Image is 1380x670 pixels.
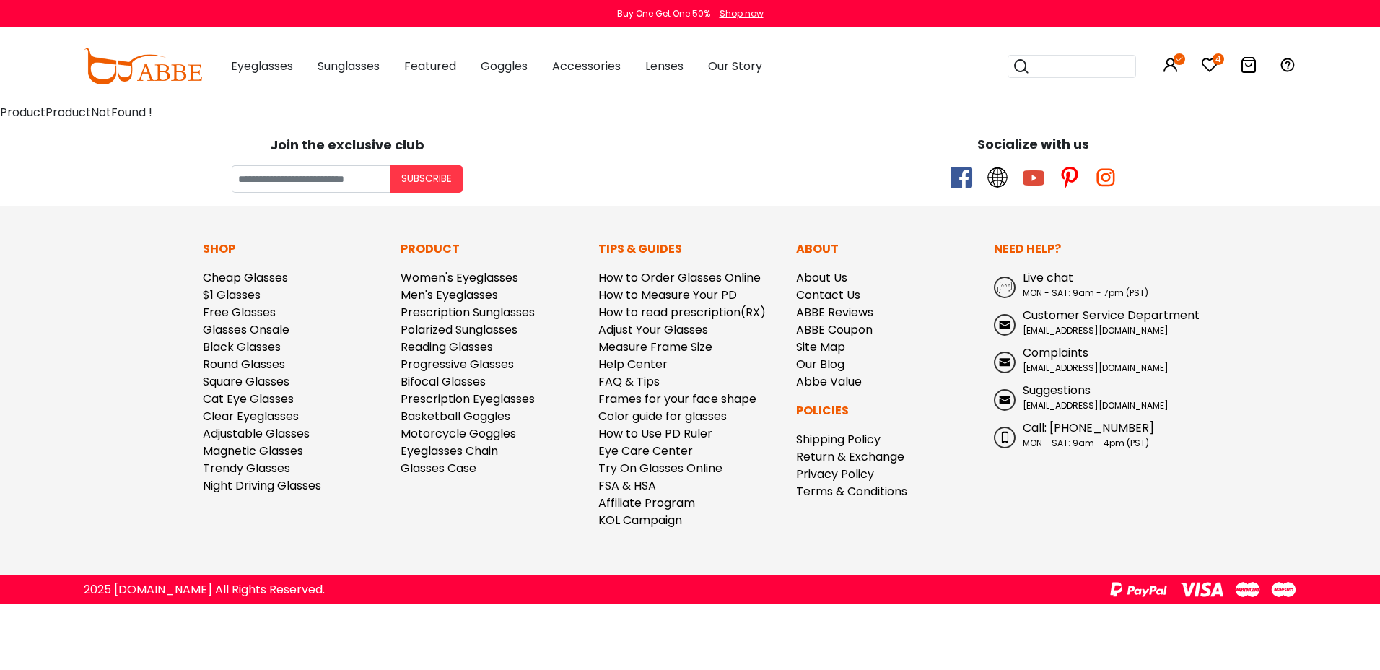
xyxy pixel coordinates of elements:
a: Contact Us [796,287,860,303]
span: facebook [951,167,972,188]
p: Product [401,240,584,258]
div: 2025 [DOMAIN_NAME] All Rights Reserved. [84,581,325,599]
a: Customer Service Department [EMAIL_ADDRESS][DOMAIN_NAME] [994,307,1177,337]
a: 4 [1201,59,1218,76]
p: Policies [796,402,979,419]
a: Measure Frame Size [598,339,712,355]
span: [EMAIL_ADDRESS][DOMAIN_NAME] [1023,399,1169,412]
button: Subscribe [390,165,463,193]
a: Privacy Policy [796,466,874,482]
a: How to Measure Your PD [598,287,737,303]
span: twitter [987,167,1008,188]
span: instagram [1095,167,1117,188]
div: Join the exclusive club [11,132,683,155]
a: Prescription Sunglasses [401,304,535,321]
a: Cat Eye Glasses [203,391,294,407]
span: Customer Service Department [1023,307,1200,323]
a: Adjustable Glasses [203,425,310,442]
span: Call: [PHONE_NUMBER] [1023,419,1154,436]
span: Live chat [1023,269,1073,286]
span: [EMAIL_ADDRESS][DOMAIN_NAME] [1023,362,1169,374]
p: Need Help? [994,240,1177,258]
a: How to Use PD Ruler [598,425,712,442]
div: Buy One Get One 50% [617,7,710,20]
a: Night Driving Glasses [203,477,321,494]
a: ABBE Coupon [796,321,873,338]
a: Adjust Your Glasses [598,321,708,338]
span: pinterest [1059,167,1080,188]
a: Our Blog [796,356,844,373]
a: Terms & Conditions [796,483,907,500]
a: ABBE Reviews [796,304,873,321]
i: 4 [1213,53,1224,65]
a: $1 Glasses [203,287,261,303]
a: Reading Glasses [401,339,493,355]
a: Abbe Value [796,373,862,390]
a: FAQ & Tips [598,373,660,390]
p: About [796,240,979,258]
span: MON - SAT: 9am - 4pm (PST) [1023,437,1149,449]
a: Bifocal Glasses [401,373,486,390]
a: Shop now [712,7,764,19]
a: Live chat MON - SAT: 9am - 7pm (PST) [994,269,1177,300]
span: [EMAIL_ADDRESS][DOMAIN_NAME] [1023,324,1169,336]
span: youtube [1023,167,1044,188]
a: Basketball Goggles [401,408,510,425]
span: Accessories [552,58,621,74]
p: Shop [203,240,386,258]
a: Site Map [796,339,845,355]
a: Suggestions [EMAIL_ADDRESS][DOMAIN_NAME] [994,382,1177,412]
a: Help Center [598,356,668,373]
span: Complaints [1023,344,1088,361]
a: Magnetic Glasses [203,443,303,459]
div: Socialize with us [697,134,1369,154]
a: Shipping Policy [796,431,881,448]
p: Tips & Guides [598,240,782,258]
a: Black Glasses [203,339,281,355]
a: Complaints [EMAIL_ADDRESS][DOMAIN_NAME] [994,344,1177,375]
span: Sunglasses [318,58,380,74]
a: Cheap Glasses [203,269,288,286]
a: Square Glasses [203,373,289,390]
a: Men's Eyeglasses [401,287,498,303]
a: Eye Care Center [598,443,693,459]
a: Return & Exchange [796,448,904,465]
img: abbeglasses.com [84,48,202,84]
a: About Us [796,269,847,286]
a: Women's Eyeglasses [401,269,518,286]
a: Call: [PHONE_NUMBER] MON - SAT: 9am - 4pm (PST) [994,419,1177,450]
a: FSA & HSA [598,477,656,494]
span: Goggles [481,58,528,74]
a: Glasses Case [401,460,476,477]
span: Lenses [645,58,684,74]
a: How to read prescription(RX) [598,304,766,321]
span: Suggestions [1023,382,1091,399]
a: KOL Campaign [598,512,682,528]
a: Progressive Glasses [401,356,514,373]
a: Trendy Glasses [203,460,290,477]
a: Eyeglasses Chain [401,443,498,459]
a: Clear Eyeglasses [203,408,299,425]
a: Prescription Eyeglasses [401,391,535,407]
a: Polarized Sunglasses [401,321,517,338]
span: Featured [404,58,456,74]
a: Free Glasses [203,304,276,321]
a: Color guide for glasses [598,408,727,425]
a: Motorcycle Goggles [401,425,516,442]
a: How to Order Glasses Online [598,269,761,286]
div: Shop now [720,7,764,20]
a: Affiliate Program [598,495,695,511]
a: Try On Glasses Online [598,460,722,477]
input: Your email [232,165,390,193]
span: Eyeglasses [231,58,293,74]
a: Frames for your face shape [598,391,756,407]
a: Round Glasses [203,356,285,373]
span: MON - SAT: 9am - 7pm (PST) [1023,287,1148,299]
span: Our Story [708,58,762,74]
a: Glasses Onsale [203,321,289,338]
